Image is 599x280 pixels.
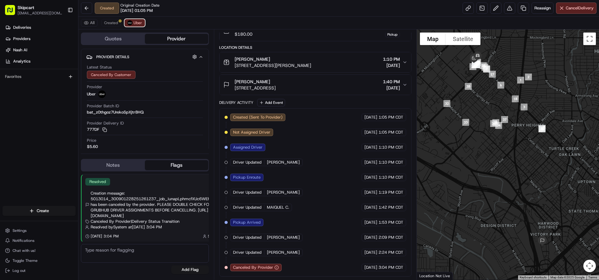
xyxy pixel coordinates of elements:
span: Deliveries [13,25,31,30]
div: 4 [480,63,492,75]
span: Provider Details [96,54,129,59]
span: Driver Updated [233,190,262,195]
div: 1 [515,74,527,86]
span: Nash AI [13,47,27,53]
img: Google [418,272,439,280]
span: 2:09 PM CDT [379,235,403,240]
div: 32 [441,98,453,109]
img: uber-new-logo.jpeg [127,20,132,25]
button: Show street map [420,33,446,45]
span: Resolved by System [91,224,127,230]
span: Original Creation Date [120,3,160,8]
a: Providers [3,34,78,44]
span: Cancel Delivery [566,5,594,11]
a: Terms [588,276,597,279]
div: 37 [499,114,511,125]
span: [DATE] [383,85,400,91]
button: Flags [145,160,208,170]
a: 📗Knowledge Base [4,88,50,99]
span: Pickup Enroute [233,175,261,180]
div: 3 [518,101,530,113]
button: Quotes [82,34,145,44]
span: Created (Sent To Provider) [233,115,283,120]
span: $180.00 [235,31,252,37]
span: 1:10 PM [383,56,400,62]
a: 💻API Documentation [50,88,103,99]
div: 35 [490,117,502,129]
div: 16 [536,123,548,135]
span: [STREET_ADDRESS] [235,85,276,91]
div: Favorites [3,72,76,82]
button: Skipcart [18,4,34,11]
span: $5.60 [87,144,98,150]
img: 1736555255976-a54dd68f-1ca7-489b-9aae-adbdc363a1c4 [6,60,18,71]
span: Provider Delivery ID [87,120,124,126]
div: 27 [486,68,498,80]
span: Analytics [13,59,30,64]
div: 17 [536,122,548,134]
span: Assigned Driver [233,145,262,150]
button: Notifications [3,236,76,245]
button: Keyboard shortcuts [520,275,547,280]
span: [DATE] [364,130,377,135]
span: Driver Updated [233,235,262,240]
span: [DATE] [364,205,377,210]
span: [DATE] [364,220,377,225]
button: All [81,19,98,27]
a: Open this area in Google Maps (opens a new window) [418,272,439,280]
button: Add Flag [171,265,209,274]
span: 1:05 PM CDT [379,115,403,120]
button: 777DF [87,127,107,132]
span: [PERSON_NAME] [235,56,270,62]
button: Show satellite imagery [446,33,480,45]
div: 18 [509,93,521,105]
span: Reassign [534,5,551,11]
span: [DATE] 01:05 PM [120,8,153,13]
button: [PERSON_NAME][STREET_ADDRESS][PERSON_NAME]1:10 PM[DATE] [220,52,411,72]
span: Create [37,208,49,214]
button: Start new chat [107,62,114,69]
div: 29 [467,61,479,73]
span: [DATE] [364,235,377,240]
button: Toggle fullscreen view [583,33,596,45]
div: Start new chat [21,60,103,66]
div: 2 [522,71,534,83]
div: 6 [495,79,507,91]
span: Notifications [13,238,34,243]
span: Knowledge Base [13,91,48,97]
span: [DATE] [383,62,400,69]
span: Provider Batch ID [87,103,119,109]
span: Pickup Arrived [233,220,261,225]
span: [STREET_ADDRESS][PERSON_NAME] [235,62,311,69]
span: 1:53 PM CDT [379,220,403,225]
button: Toggle Theme [3,256,76,265]
img: Nash [6,6,19,19]
div: 💻 [53,91,58,96]
span: bat_z0thgoz7UrekoSpXjtr8HQ [87,109,144,115]
span: 1:42 PM CDT [379,205,403,210]
span: System [208,234,221,239]
div: 📗 [6,91,11,96]
div: Pickup [385,32,400,37]
button: [EMAIL_ADDRESS][DOMAIN_NAME] [18,11,62,16]
span: Uber [134,20,142,25]
div: Resolved [85,178,110,186]
button: CancelDelivery [556,3,596,14]
span: 1:19 PM CDT [379,190,403,195]
span: Driver Updated [233,250,262,255]
div: 19 [479,61,491,73]
span: 1:10 PM CDT [379,145,403,150]
span: Uber [87,91,96,97]
span: [DATE] [364,145,377,150]
div: We're available if you need us! [21,66,79,71]
a: Deliveries [3,23,78,33]
span: [DATE] [364,115,377,120]
button: Provider [145,34,208,44]
span: Not Assigned Driver [233,130,270,135]
a: Nash AI [3,45,78,55]
span: API Documentation [59,91,101,97]
button: Reassign [532,3,554,14]
span: [DATE] [364,250,377,255]
span: Chat with us! [13,248,35,253]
